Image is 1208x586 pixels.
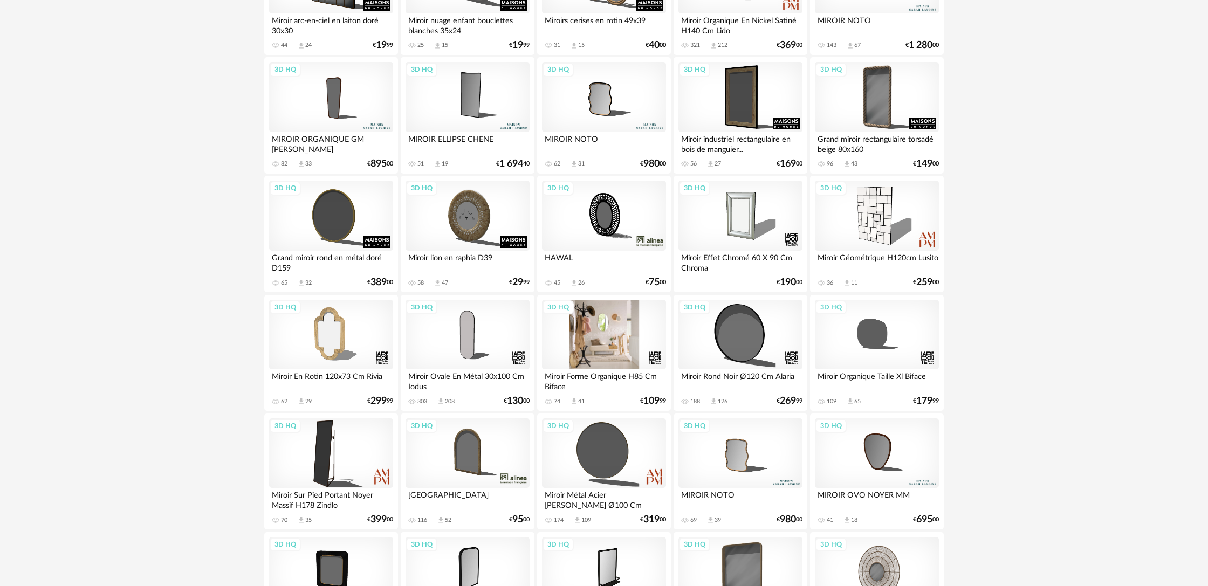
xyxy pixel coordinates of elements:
[264,57,398,174] a: 3D HQ MIROIR ORGANIQUE GM [PERSON_NAME] 82 Download icon 33 €89500
[367,397,393,405] div: € 99
[916,279,932,286] span: 259
[507,397,523,405] span: 130
[542,251,666,272] div: HAWAL
[827,398,836,405] div: 109
[406,63,437,77] div: 3D HQ
[434,160,442,168] span: Download icon
[706,160,715,168] span: Download icon
[370,516,387,523] span: 399
[543,537,574,551] div: 3D HQ
[827,160,833,168] div: 96
[578,279,585,287] div: 26
[851,160,857,168] div: 43
[643,397,660,405] span: 109
[270,181,301,195] div: 3D HQ
[417,279,424,287] div: 58
[815,369,939,391] div: Miroir Organique Taille Xl Biface
[715,160,721,168] div: 27
[851,279,857,287] div: 11
[269,488,393,509] div: Miroir Sur Pied Portant Noyer Massif H178 Zindlo
[281,516,287,524] div: 70
[406,132,530,154] div: MIROIR ELLIPSE CHENE
[679,419,710,433] div: 3D HQ
[851,516,857,524] div: 18
[777,279,802,286] div: € 00
[777,516,802,523] div: € 00
[504,397,530,405] div: € 00
[445,398,455,405] div: 208
[674,413,807,530] a: 3D HQ MIROIR NOTO 69 Download icon 39 €98000
[297,42,305,50] span: Download icon
[646,42,666,49] div: € 00
[679,300,710,314] div: 3D HQ
[815,488,939,509] div: MIROIR OVO NOYER MM
[643,516,660,523] span: 319
[679,537,710,551] div: 3D HQ
[437,397,445,405] span: Download icon
[367,279,393,286] div: € 00
[780,279,796,286] span: 190
[905,42,939,49] div: € 00
[406,300,437,314] div: 3D HQ
[913,160,939,168] div: € 00
[264,413,398,530] a: 3D HQ Miroir Sur Pied Portant Noyer Massif H178 Zindlo 70 Download icon 35 €39900
[710,42,718,50] span: Download icon
[537,176,671,292] a: 3D HQ HAWAL 45 Download icon 26 €7500
[649,279,660,286] span: 75
[406,181,437,195] div: 3D HQ
[815,419,847,433] div: 3D HQ
[543,181,574,195] div: 3D HQ
[543,63,574,77] div: 3D HQ
[827,516,833,524] div: 41
[777,42,802,49] div: € 00
[406,419,437,433] div: 3D HQ
[305,398,312,405] div: 29
[718,42,727,49] div: 212
[554,160,560,168] div: 62
[370,279,387,286] span: 389
[442,160,448,168] div: 19
[367,516,393,523] div: € 00
[640,397,666,405] div: € 99
[417,516,427,524] div: 116
[913,279,939,286] div: € 00
[537,413,671,530] a: 3D HQ Miroir Métal Acier [PERSON_NAME] Ø100 Cm Caligone 174 Download icon 109 €31900
[509,42,530,49] div: € 99
[674,295,807,411] a: 3D HQ Miroir Rond Noir Ø120 Cm Alaria 188 Download icon 126 €26999
[437,516,445,524] span: Download icon
[554,279,560,287] div: 45
[269,251,393,272] div: Grand miroir rond en métal doré D159
[406,13,530,35] div: Miroir nuage enfant bouclettes blanches 35x24
[718,398,727,405] div: 126
[499,160,523,168] span: 1 694
[297,160,305,168] span: Download icon
[264,295,398,411] a: 3D HQ Miroir En Rotin 120x73 Cm Rivia 62 Download icon 29 €29999
[270,63,301,77] div: 3D HQ
[537,295,671,411] a: 3D HQ Miroir Forme Organique H85 Cm Biface 74 Download icon 41 €10999
[512,516,523,523] span: 95
[509,279,530,286] div: € 99
[578,160,585,168] div: 31
[570,42,578,50] span: Download icon
[305,42,312,49] div: 24
[706,516,715,524] span: Download icon
[678,369,802,391] div: Miroir Rond Noir Ø120 Cm Alaria
[417,160,424,168] div: 51
[297,279,305,287] span: Download icon
[570,160,578,168] span: Download icon
[578,42,585,49] div: 15
[542,132,666,154] div: MIROIR NOTO
[554,398,560,405] div: 74
[367,160,393,168] div: € 00
[815,181,847,195] div: 3D HQ
[649,42,660,49] span: 40
[537,57,671,174] a: 3D HQ MIROIR NOTO 62 Download icon 31 €98000
[690,398,700,405] div: 188
[690,160,697,168] div: 56
[445,516,451,524] div: 52
[815,132,939,154] div: Grand miroir rectangulaire torsadé beige 80x160
[640,516,666,523] div: € 00
[570,397,578,405] span: Download icon
[690,516,697,524] div: 69
[401,176,534,292] a: 3D HQ Miroir lion en raphia D39 58 Download icon 47 €2999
